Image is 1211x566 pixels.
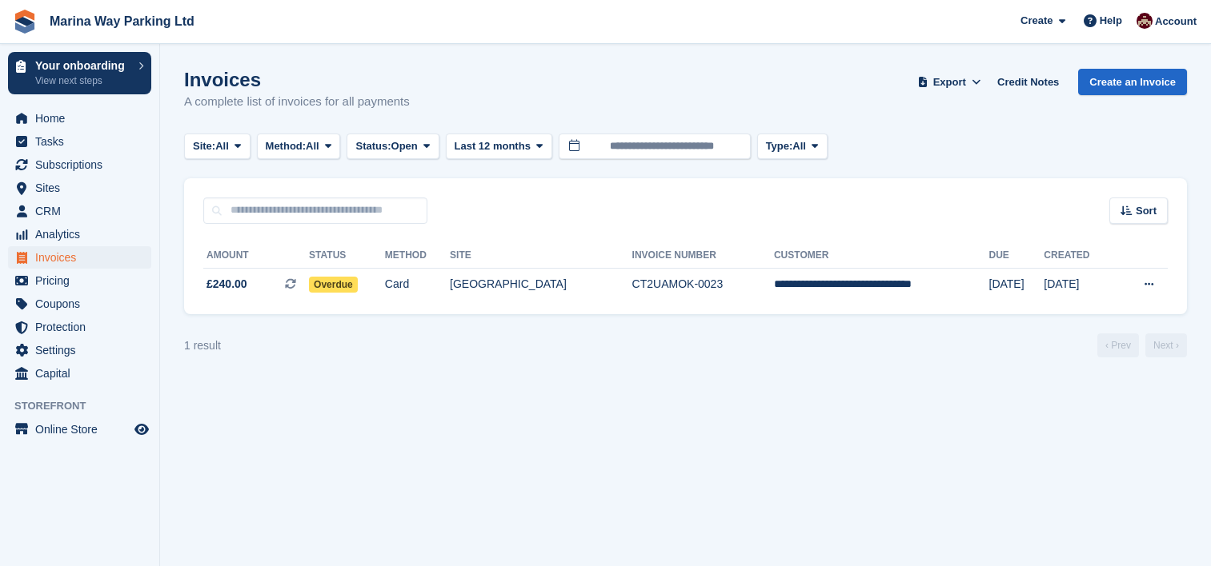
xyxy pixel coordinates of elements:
span: Home [35,107,131,130]
span: Method: [266,138,307,154]
span: Type: [766,138,793,154]
a: Preview store [132,420,151,439]
td: [DATE] [1044,268,1115,301]
button: Export [914,69,984,95]
td: Card [385,268,450,301]
th: Customer [774,243,989,269]
a: Create an Invoice [1078,69,1187,95]
span: Pricing [35,269,131,292]
nav: Page [1094,333,1190,357]
a: menu [8,339,151,361]
span: Settings [35,339,131,361]
a: menu [8,223,151,245]
span: Tasks [35,130,131,153]
span: Online Store [35,418,131,440]
td: [DATE] [989,268,1045,301]
span: Invoices [35,246,131,269]
a: menu [8,153,151,176]
button: Method: All [257,134,341,160]
td: CT2UAMOK-0023 [632,268,774,301]
span: Overdue [309,277,358,293]
button: Last 12 months [446,134,552,160]
span: Create [1021,13,1053,29]
th: Amount [203,243,309,269]
a: menu [8,418,151,440]
button: Status: Open [347,134,439,160]
span: Subscriptions [35,153,131,176]
span: Coupons [35,293,131,315]
h1: Invoices [184,69,410,90]
span: CRM [35,200,131,222]
a: menu [8,362,151,385]
span: Sites [35,177,131,199]
a: Previous [1097,333,1139,357]
button: Type: All [757,134,828,160]
th: Created [1044,243,1115,269]
span: £240.00 [207,276,247,293]
a: Marina Way Parking Ltd [43,8,201,34]
span: Capital [35,362,131,385]
span: All [215,138,229,154]
th: Due [989,243,1045,269]
p: A complete list of invoices for all payments [184,93,410,111]
a: menu [8,269,151,292]
th: Status [309,243,385,269]
a: menu [8,177,151,199]
span: Sort [1136,203,1157,219]
th: Site [450,243,632,269]
img: stora-icon-8386f47178a22dfd0bd8f6a31ec36ba5ce8667c1dd55bd0f319d3a0aa187defe.svg [13,10,37,34]
a: Your onboarding View next steps [8,52,151,94]
a: menu [8,200,151,222]
span: Status: [355,138,391,154]
button: Site: All [184,134,251,160]
a: menu [8,316,151,338]
p: View next steps [35,74,130,88]
a: Next [1145,333,1187,357]
span: All [792,138,806,154]
a: menu [8,246,151,269]
p: Your onboarding [35,60,130,71]
td: [GEOGRAPHIC_DATA] [450,268,632,301]
span: Site: [193,138,215,154]
th: Invoice Number [632,243,774,269]
span: Storefront [14,398,159,414]
span: Analytics [35,223,131,245]
a: Credit Notes [991,69,1065,95]
a: menu [8,293,151,315]
span: Account [1155,14,1197,30]
a: menu [8,130,151,153]
th: Method [385,243,450,269]
span: Open [391,138,418,154]
a: menu [8,107,151,130]
img: Daniel Finn [1137,13,1153,29]
span: Export [933,74,966,90]
span: Protection [35,316,131,338]
div: 1 result [184,337,221,354]
span: Last 12 months [455,138,531,154]
span: All [306,138,319,154]
span: Help [1100,13,1122,29]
